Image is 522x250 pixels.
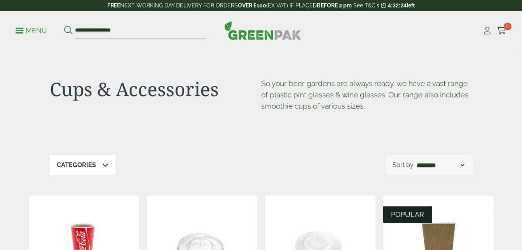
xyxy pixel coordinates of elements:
[261,78,473,111] p: So your beer gardens are always ready, we have a vast range of plastic pint glasses & wine glasse...
[497,27,506,35] i: Cart
[482,27,492,35] i: My Account
[238,2,266,9] strong: OVER £100
[415,160,466,170] select: Shop order
[407,2,415,9] span: left
[317,2,352,9] strong: BEFORE 2 pm
[57,160,96,170] p: Categories
[391,210,424,218] span: POPULAR
[16,26,47,34] a: Menu
[107,2,120,9] strong: FREE
[388,2,407,9] span: 4:32:24
[504,23,512,30] span: 0
[16,26,47,35] p: Menu
[497,25,506,37] a: 0
[393,160,414,170] p: Sort by
[224,21,301,40] img: GreenPak Supplies
[353,2,379,9] a: See T&C's
[50,78,261,100] h1: Cups & Accessories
